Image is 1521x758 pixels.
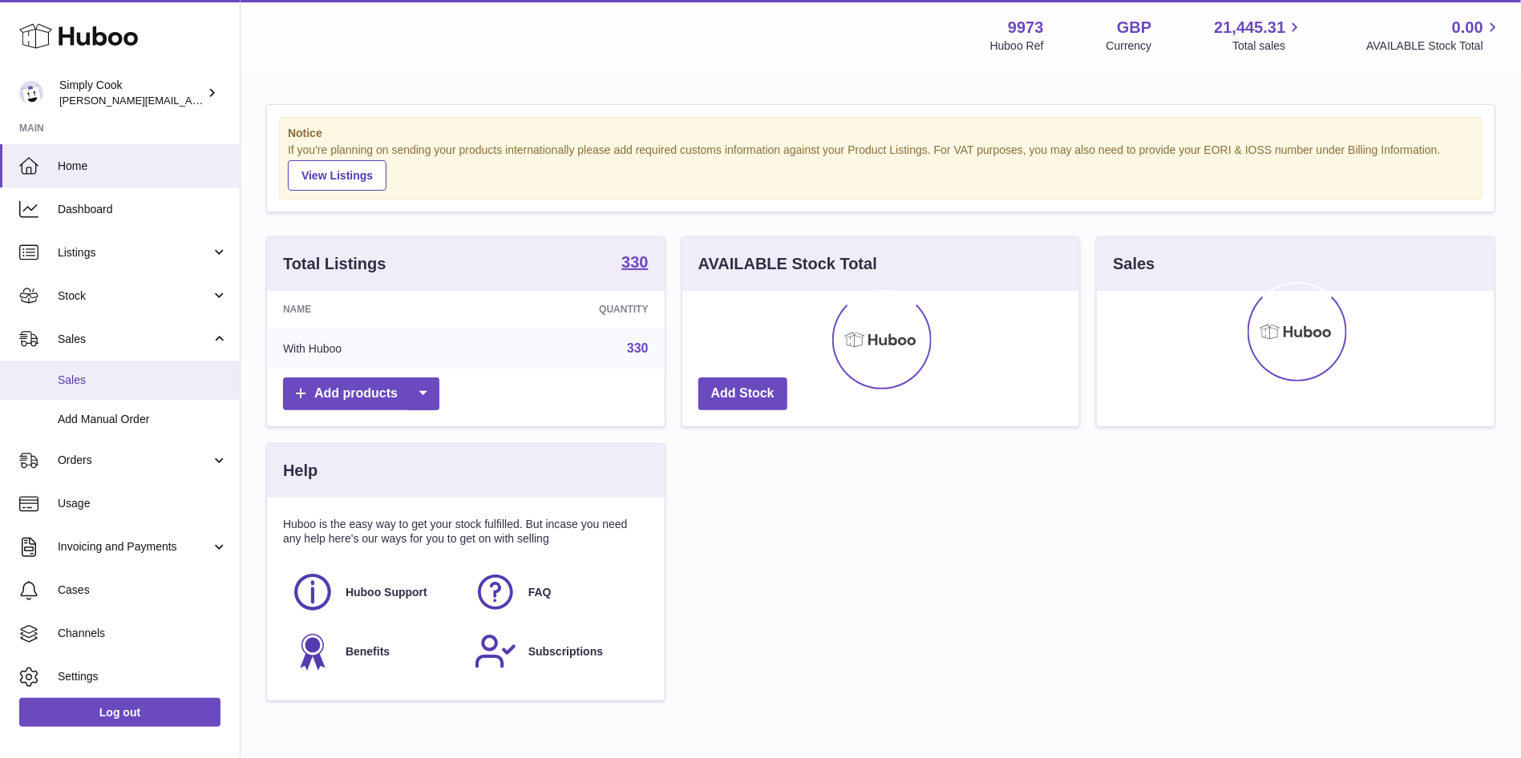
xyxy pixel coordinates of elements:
[1117,17,1151,38] strong: GBP
[1113,253,1155,275] h3: Sales
[1214,17,1304,54] a: 21,445.31 Total sales
[58,288,211,304] span: Stock
[1008,17,1044,38] strong: 9973
[291,630,458,673] a: Benefits
[1232,38,1304,54] span: Total sales
[291,571,458,614] a: Huboo Support
[1106,38,1152,54] div: Currency
[1452,17,1483,38] span: 0.00
[58,539,211,554] span: Invoicing and Payments
[288,126,1474,141] strong: Notice
[267,291,476,328] th: Name
[58,626,228,641] span: Channels
[528,644,603,659] span: Subscriptions
[58,373,228,388] span: Sales
[474,630,641,673] a: Subscriptions
[621,254,648,273] a: 330
[621,254,648,270] strong: 330
[476,291,664,328] th: Quantity
[58,453,211,468] span: Orders
[58,496,228,511] span: Usage
[19,698,220,727] a: Log out
[58,245,211,260] span: Listings
[283,460,318,482] h3: Help
[346,644,390,659] span: Benefits
[1366,17,1502,54] a: 0.00 AVAILABLE Stock Total
[528,585,552,600] span: FAQ
[288,160,386,191] a: View Listings
[990,38,1044,54] div: Huboo Ref
[698,253,877,275] h3: AVAILABLE Stock Total
[1366,38,1502,54] span: AVAILABLE Stock Total
[58,202,228,217] span: Dashboard
[58,332,211,347] span: Sales
[346,585,427,600] span: Huboo Support
[59,94,322,107] span: [PERSON_NAME][EMAIL_ADDRESS][DOMAIN_NAME]
[1214,17,1285,38] span: 21,445.31
[59,78,204,108] div: Simply Cook
[627,341,649,355] a: 330
[283,377,439,410] a: Add products
[283,517,649,547] p: Huboo is the easy way to get your stock fulfilled. But incase you need any help here's our ways f...
[58,159,228,174] span: Home
[19,81,43,105] img: emma@simplycook.com
[288,143,1474,191] div: If you're planning on sending your products internationally please add required customs informati...
[58,669,228,684] span: Settings
[58,412,228,427] span: Add Manual Order
[474,571,641,614] a: FAQ
[58,583,228,598] span: Cases
[698,377,787,410] a: Add Stock
[283,253,386,275] h3: Total Listings
[267,328,476,369] td: With Huboo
